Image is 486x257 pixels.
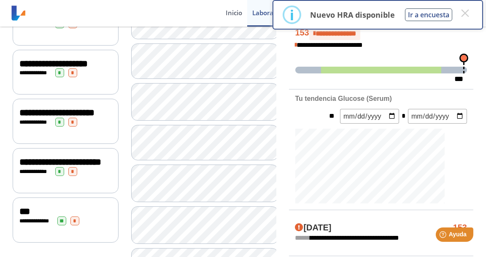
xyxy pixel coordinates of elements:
h4: 153 [453,223,467,233]
input: mm/dd/yyyy [408,109,467,124]
button: Ir a encuesta [405,8,452,21]
h4: 153 [295,27,467,40]
p: Nuevo HRA disponible [310,10,395,20]
b: Tu tendencia Glucose (Serum) [295,95,392,102]
input: mm/dd/yyyy [340,109,399,124]
button: Close this dialog [457,5,472,21]
div: i [290,7,294,22]
h4: [DATE] [295,223,332,233]
iframe: Help widget launcher [411,224,477,248]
